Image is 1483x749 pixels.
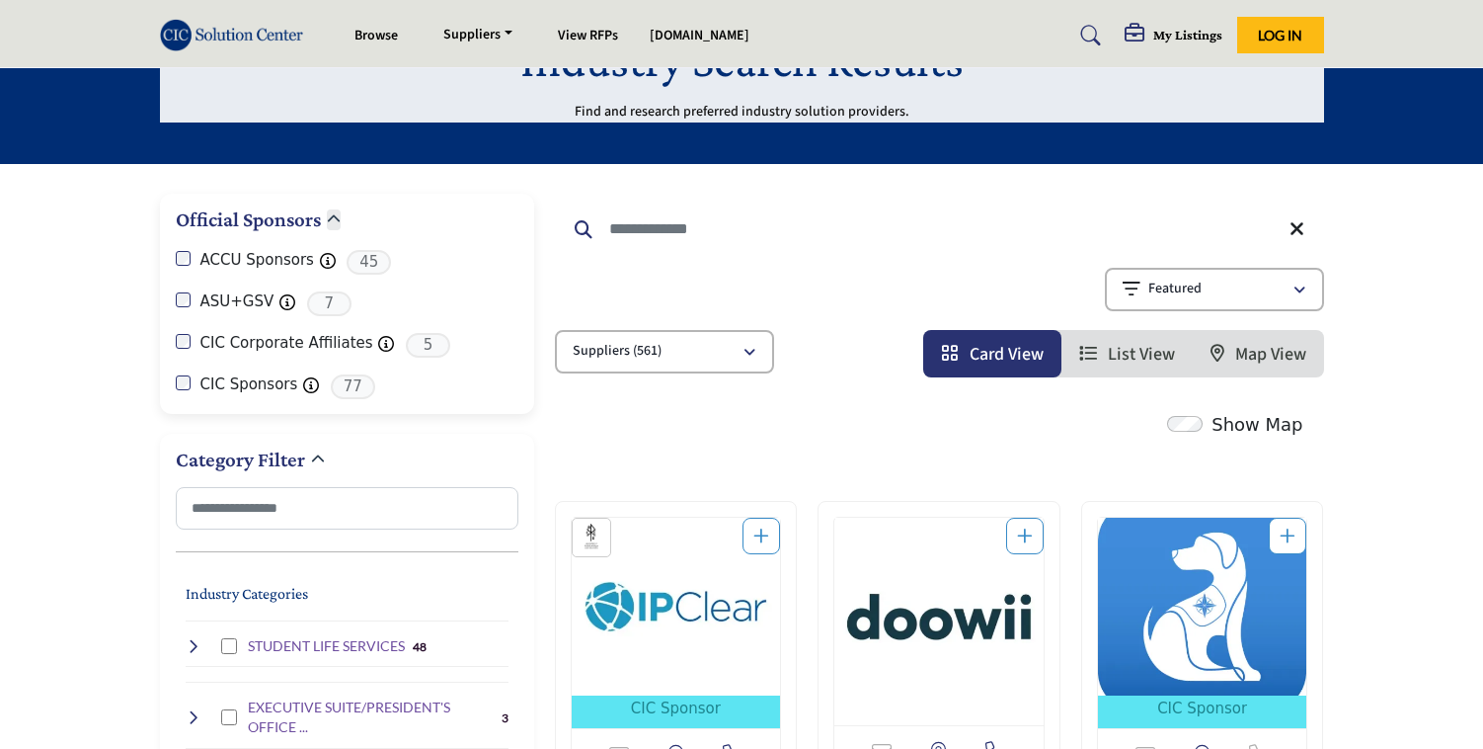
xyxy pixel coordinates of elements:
[1237,17,1324,53] button: Log In
[406,333,450,358] span: 5
[160,19,314,51] img: Site Logo
[354,26,398,45] a: Browse
[1211,411,1302,438] label: Show Map
[572,518,781,729] a: Open Listing in new tab
[176,334,191,349] input: CIC Corporate Affiliates checkbox
[502,711,508,725] b: 3
[923,330,1061,377] li: Card View
[502,708,508,726] div: 3 Results For EXECUTIVE SUITE/PRESIDENT'S OFFICE SERVICES
[1258,27,1302,43] span: Log In
[221,638,237,654] input: Select STUDENT LIFE SERVICES checkbox
[1079,342,1175,367] a: View List
[572,518,781,696] img: IP Clearing House
[1157,698,1247,720] span: CIC Sponsor
[970,342,1044,367] span: Card View
[631,698,721,720] span: CIC Sponsor
[186,582,308,606] button: Industry Categories
[176,446,305,474] h2: Category Filter
[200,374,298,396] label: CIC Sponsors
[200,249,314,272] label: ACCU Sponsors
[753,525,769,549] a: Add To List
[573,342,662,362] p: Suppliers (561)
[221,709,237,725] input: Select EXECUTIVE SUITE/PRESIDENT'S OFFICE SERVICES checkbox
[413,640,427,654] b: 48
[555,206,1324,253] input: Search Keyword
[834,518,1044,725] a: Open Listing in new tab
[176,487,518,530] input: Search Category
[1108,342,1175,367] span: List View
[248,636,405,656] h4: STUDENT LIFE SERVICES: Campus engagement, residential life, and student activity management solut...
[941,342,1044,367] a: View Card
[307,291,351,316] span: 7
[1017,525,1033,549] a: Add To List
[1235,342,1306,367] span: Map View
[1125,24,1222,47] div: My Listings
[347,250,391,275] span: 45
[176,292,191,307] input: ASU+GSV checkbox
[1098,518,1307,729] a: Open Listing in new tab
[650,26,749,45] a: [DOMAIN_NAME]
[1153,26,1222,43] h5: My Listings
[575,103,909,123] p: Find and research preferred industry solution providers.
[1098,518,1307,696] img: Student Ally, Inc.
[176,375,191,390] input: CIC Sponsors checkbox
[331,374,375,399] span: 77
[558,26,618,45] a: View RFPs
[1105,268,1324,311] button: Featured
[1280,525,1295,549] a: Add To List
[413,637,427,655] div: 48 Results For STUDENT LIFE SERVICES
[176,206,321,234] h2: Official Sponsors
[1148,280,1202,299] p: Featured
[1210,342,1306,367] a: Map View
[834,518,1044,725] img: Doowii, Inc.
[200,291,274,313] label: ASU+GSV
[429,22,526,49] a: Suppliers
[1061,330,1193,377] li: List View
[1193,330,1324,377] li: Map View
[1061,20,1114,51] a: Search
[176,251,191,266] input: ACCU Sponsors checkbox
[555,330,774,374] button: Suppliers (561)
[200,332,373,355] label: CIC Corporate Affiliates
[578,524,605,551] img: ACCU Sponsors Badge Icon
[248,698,494,736] h4: EXECUTIVE SUITE/PRESIDENT'S OFFICE SERVICES: Strategic planning, leadership support, and executiv...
